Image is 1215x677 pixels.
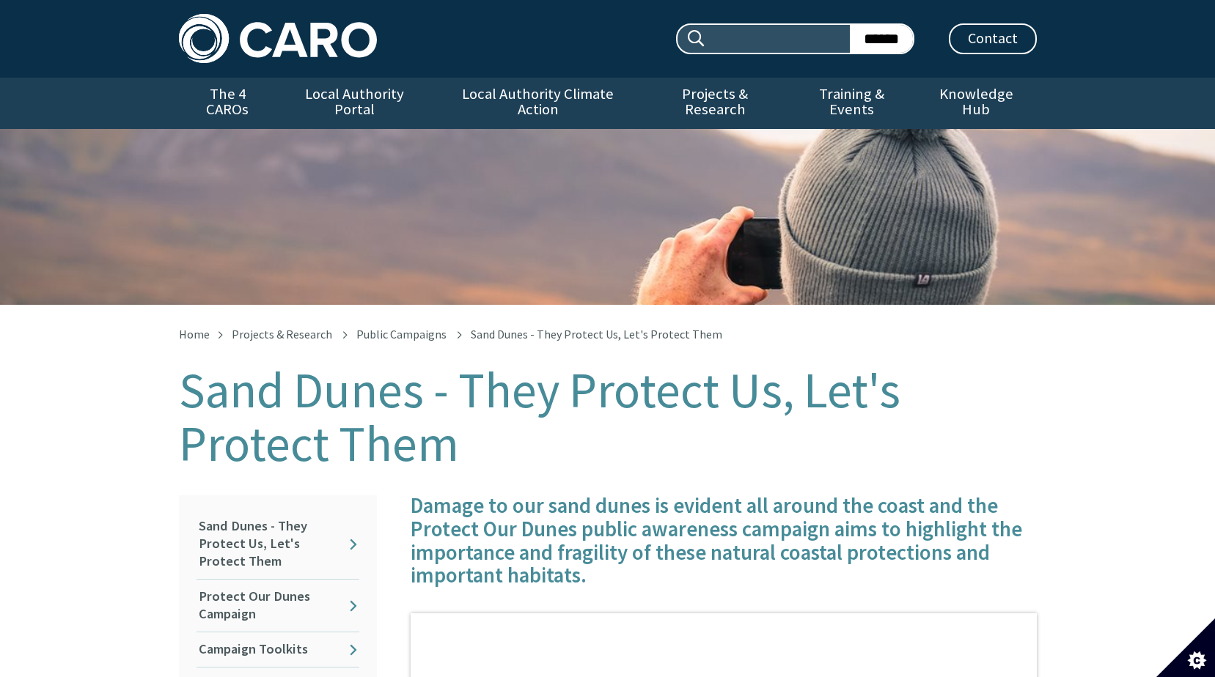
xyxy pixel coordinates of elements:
[356,327,447,341] a: Public Campaigns
[411,495,1037,588] h4: Damage to our sand dunes is evident all around the coast and the Protect Our Dunes public awarene...
[179,14,377,63] img: Caro logo
[433,78,642,129] a: Local Authority Climate Action
[179,363,1037,472] h1: Sand Dunes - They Protect Us, Let's Protect Them
[197,580,359,632] a: Protect Our Dunes Campaign
[197,509,359,579] a: Sand Dunes - They Protect Us, Let's Protect Them
[916,78,1036,129] a: Knowledge Hub
[1156,618,1215,677] button: Set cookie preferences
[949,23,1037,54] a: Contact
[471,327,722,341] span: Sand Dunes - They Protect Us, Let's Protect Them
[232,327,332,341] a: Projects & Research
[179,78,276,129] a: The 4 CAROs
[642,78,788,129] a: Projects & Research
[179,327,210,341] a: Home
[276,78,433,129] a: Local Authority Portal
[197,632,359,667] a: Campaign Toolkits
[788,78,916,129] a: Training & Events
